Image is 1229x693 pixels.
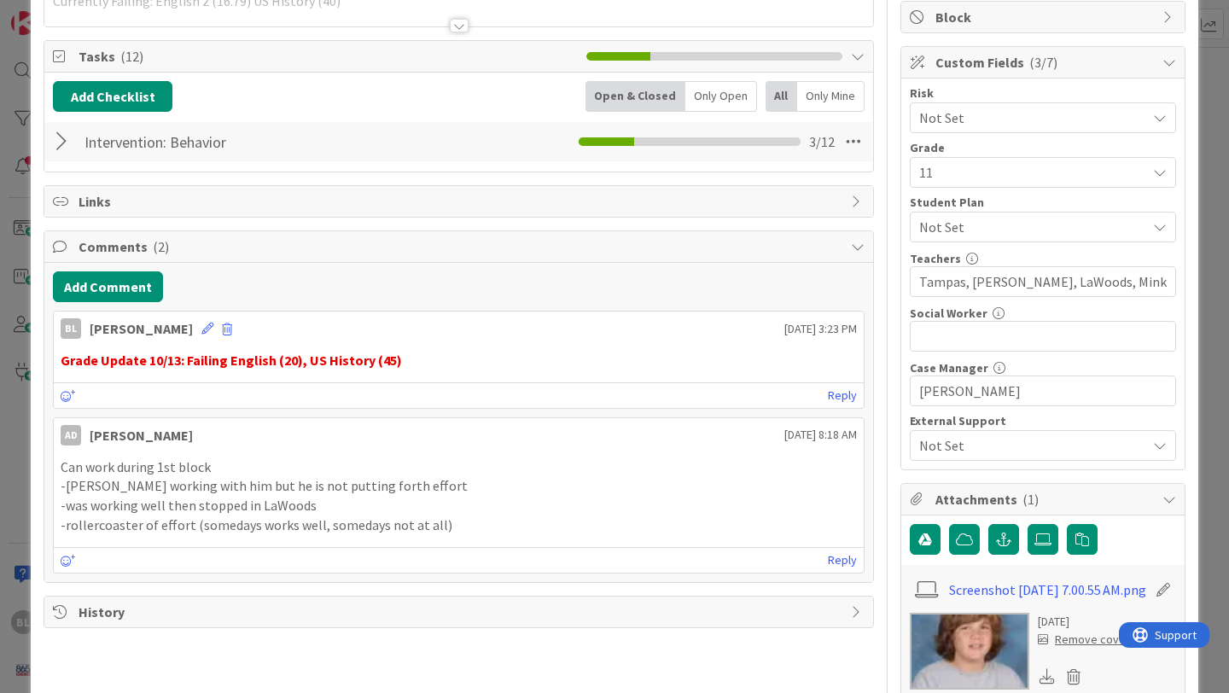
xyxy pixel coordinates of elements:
[61,515,857,535] p: -rollercoaster of effort (somedays works well, somedays not at all)
[79,602,842,622] span: History
[1022,491,1039,508] span: ( 1 )
[784,426,857,444] span: [DATE] 8:18 AM
[828,385,857,406] a: Reply
[910,87,1176,99] div: Risk
[61,352,402,369] strong: Grade Update 10/13: Failing English (20), US History (45)
[766,81,797,112] div: All
[1038,613,1130,631] div: [DATE]
[919,435,1146,456] span: Not Set
[79,126,428,157] input: Add Checklist...
[910,196,1176,208] div: Student Plan
[79,191,842,212] span: Links
[61,476,857,496] p: -[PERSON_NAME] working with him but he is not putting forth effort
[53,271,163,302] button: Add Comment
[685,81,757,112] div: Only Open
[153,238,169,255] span: ( 2 )
[919,160,1138,184] span: 11
[61,496,857,515] p: -was working well then stopped in LaWoods
[910,142,1176,154] div: Grade
[90,318,193,339] div: [PERSON_NAME]
[784,320,857,338] span: [DATE] 3:23 PM
[919,217,1146,237] span: Not Set
[949,579,1146,600] a: Screenshot [DATE] 7.00.55 AM.png
[61,318,81,339] div: BL
[828,550,857,571] a: Reply
[910,415,1176,427] div: External Support
[61,457,857,477] p: Can work during 1st block
[79,46,578,67] span: Tasks
[910,360,988,376] label: Case Manager
[90,425,193,445] div: [PERSON_NAME]
[935,7,1154,27] span: Block
[935,489,1154,510] span: Attachments
[53,81,172,112] button: Add Checklist
[1029,54,1057,71] span: ( 3/7 )
[120,48,143,65] span: ( 12 )
[1038,666,1057,688] div: Download
[910,306,987,321] label: Social Worker
[809,131,835,152] span: 3 / 12
[910,251,961,266] label: Teachers
[919,106,1138,130] span: Not Set
[935,52,1154,73] span: Custom Fields
[79,236,842,257] span: Comments
[585,81,685,112] div: Open & Closed
[36,3,78,23] span: Support
[61,425,81,445] div: AD
[1038,631,1130,649] div: Remove cover
[797,81,865,112] div: Only Mine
